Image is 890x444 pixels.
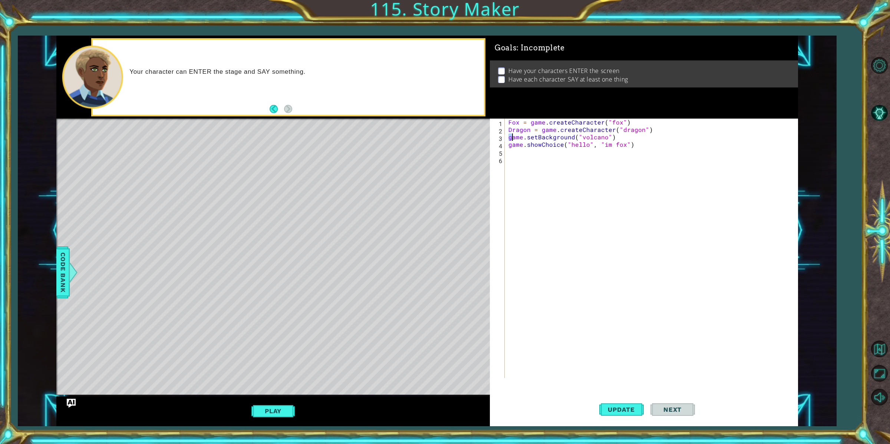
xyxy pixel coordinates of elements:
div: 4 [491,142,505,149]
div: 3 [491,135,505,142]
div: Level Map [56,119,399,337]
div: 5 [491,149,505,157]
button: Next [284,105,292,113]
p: Have your characters ENTER the screen [508,67,620,75]
div: 6 [491,157,505,164]
span: Code Bank [57,250,69,295]
div: 2 [491,127,505,135]
button: Back [270,105,284,113]
button: Next [650,394,695,425]
span: : Incomplete [517,43,564,52]
button: Update [599,394,644,425]
button: Ask AI [67,399,76,408]
button: AI Hint [868,102,890,124]
button: Maximize Browser [868,362,890,384]
span: Update [600,406,642,413]
div: 1 [491,120,505,127]
p: Your character can ENTER the stage and SAY something. [129,68,479,76]
button: Mute [868,386,890,408]
button: Level Options [868,55,890,76]
a: Back to Map [868,337,890,361]
button: Back to Map [868,338,890,359]
button: Play [251,404,295,418]
span: Next [656,406,689,413]
p: Have each character SAY at least one thing [508,75,628,83]
span: Goals [495,43,565,53]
